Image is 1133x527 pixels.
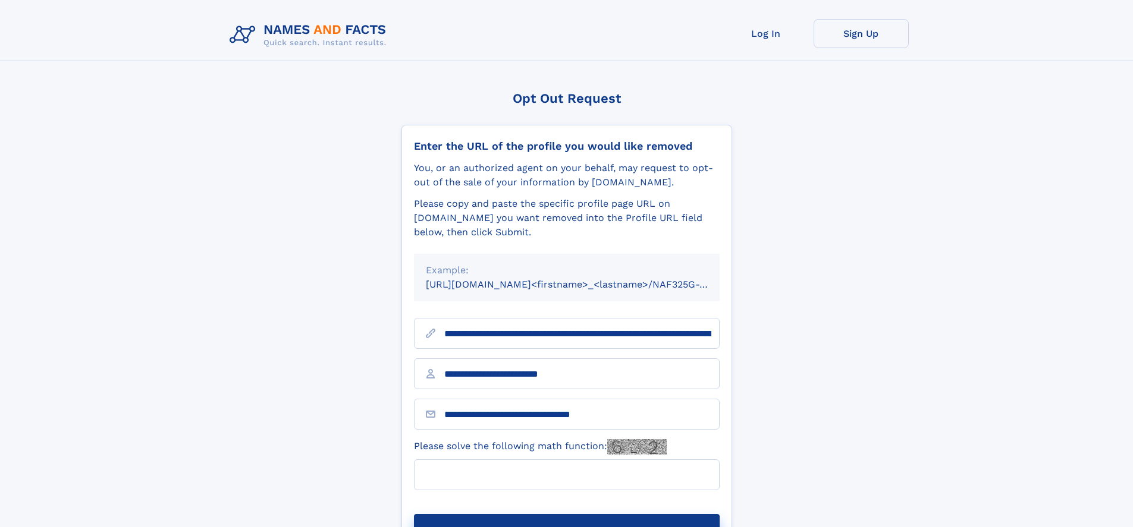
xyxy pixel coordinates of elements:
div: Example: [426,263,708,277]
div: Enter the URL of the profile you would like removed [414,140,720,153]
a: Sign Up [814,19,909,48]
div: You, or an authorized agent on your behalf, may request to opt-out of the sale of your informatio... [414,161,720,190]
div: Please copy and paste the specific profile page URL on [DOMAIN_NAME] you want removed into the Pr... [414,197,720,239]
a: Log In [718,19,814,48]
small: [URL][DOMAIN_NAME]<firstname>_<lastname>/NAF325G-xxxxxxxx [426,279,742,290]
img: Logo Names and Facts [225,19,396,51]
div: Opt Out Request [401,91,732,106]
label: Please solve the following math function: [414,439,667,455]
